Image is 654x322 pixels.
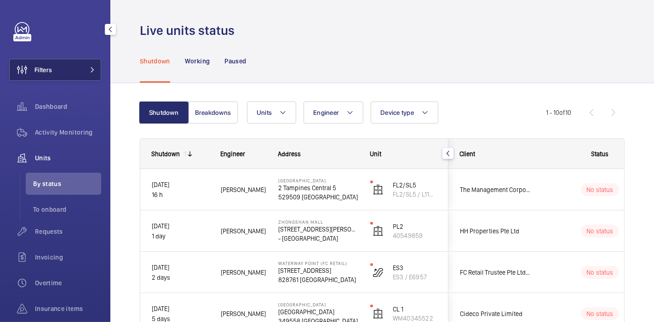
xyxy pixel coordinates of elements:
p: [DATE] [152,180,209,190]
p: No status [586,309,614,318]
p: PL2 [393,222,437,231]
span: [PERSON_NAME] [221,267,266,277]
p: FL2/SL5 [393,181,437,190]
p: [GEOGRAPHIC_DATA] [278,178,358,183]
button: Engineer [304,102,363,124]
p: Working [185,56,210,66]
span: By status [33,179,101,188]
span: [PERSON_NAME] [221,185,266,195]
p: FL2/SL5 / L119706 [393,190,437,199]
p: 16 h [152,190,209,200]
span: To onboard [33,205,101,214]
button: Shutdown [139,102,189,124]
p: 2 Tampines Central 5 [278,183,358,192]
img: escalator.svg [373,267,384,278]
p: Waterway Point (FC Retail) [278,260,358,266]
span: Client [459,150,475,158]
p: No status [586,226,614,236]
div: Shutdown [151,150,180,158]
span: of [559,109,565,116]
p: 2 days [152,272,209,282]
img: elevator.svg [373,226,384,237]
span: Units [35,153,101,163]
span: Invoicing [35,253,101,262]
span: Engineer [313,109,339,116]
p: [GEOGRAPHIC_DATA] [278,307,358,316]
span: Requests [35,227,101,236]
p: [DATE] [152,221,209,231]
p: ES3 [393,263,437,272]
span: [PERSON_NAME] [221,226,266,236]
p: Shutdown [140,56,170,66]
span: Activity Monitoring [35,128,101,137]
p: 1 day [152,231,209,241]
p: [STREET_ADDRESS][PERSON_NAME] [278,225,358,234]
img: elevator.svg [373,308,384,319]
p: [STREET_ADDRESS] [278,266,358,275]
span: Dashboard [35,102,101,111]
p: [GEOGRAPHIC_DATA] [278,302,358,307]
p: 40549859 [393,231,437,240]
p: No status [586,268,614,277]
span: Engineer [220,150,245,158]
span: Insurance items [35,304,101,313]
button: Filters [9,59,101,81]
span: Address [278,150,301,158]
h1: Live units status [140,22,240,39]
span: HH Properties Pte Ltd [460,226,531,236]
p: Zhongshan Mall [278,219,358,225]
span: The Management Corporation Strata Title Plan No. 2193 [460,185,531,195]
p: No status [586,185,614,194]
span: Filters [34,65,52,74]
button: Units [247,102,296,124]
span: 1 - 10 10 [546,109,571,116]
img: elevator.svg [373,184,384,195]
p: 529509 [GEOGRAPHIC_DATA] [278,192,358,202]
span: FC Retail Trustee Pte Ltd (as Trustee Manager of Sapphire Star Trust) [460,267,531,277]
p: - [GEOGRAPHIC_DATA] [278,234,358,243]
p: 828761 [GEOGRAPHIC_DATA] [278,275,358,284]
button: Device type [371,102,438,124]
div: Unit [370,150,437,158]
p: CL 1 [393,305,437,314]
button: Breakdowns [188,102,238,124]
span: Device type [380,109,414,116]
span: Cideco Private Limited [460,309,531,319]
p: Paused [224,56,246,66]
span: Units [257,109,272,116]
p: ES3 / E6957 [393,272,437,282]
span: Overtime [35,278,101,288]
p: [DATE] [152,262,209,272]
p: [DATE] [152,304,209,314]
span: Status [591,150,609,158]
span: [PERSON_NAME] [221,309,266,319]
